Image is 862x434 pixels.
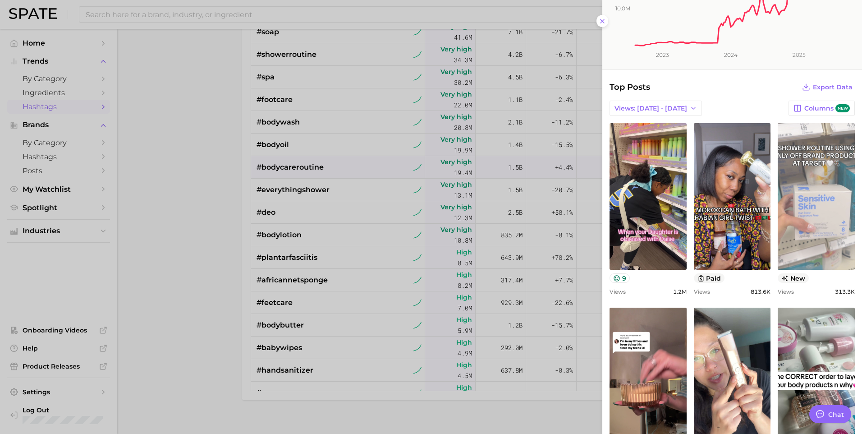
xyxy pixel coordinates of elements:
[835,288,855,295] span: 313.3k
[813,83,853,91] span: Export Data
[610,288,626,295] span: Views
[724,51,738,58] tspan: 2024
[615,5,630,12] tspan: 10.0m
[800,81,855,93] button: Export Data
[614,105,687,112] span: Views: [DATE] - [DATE]
[778,288,794,295] span: Views
[610,273,630,283] button: 9
[694,288,710,295] span: Views
[804,104,850,113] span: Columns
[751,288,770,295] span: 813.6k
[793,51,806,58] tspan: 2025
[789,101,855,116] button: Columnsnew
[694,273,725,283] button: paid
[835,104,850,113] span: new
[610,81,650,93] span: Top Posts
[656,51,669,58] tspan: 2023
[673,288,687,295] span: 1.2m
[610,101,702,116] button: Views: [DATE] - [DATE]
[778,273,809,283] span: new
